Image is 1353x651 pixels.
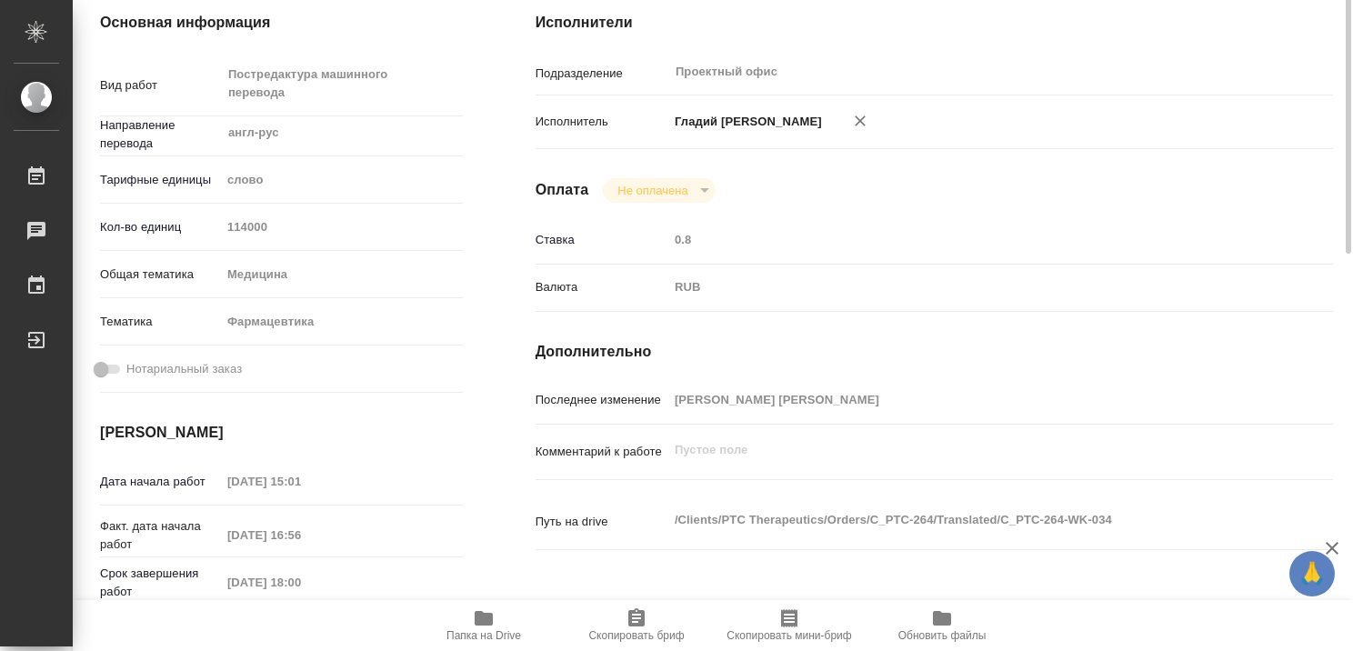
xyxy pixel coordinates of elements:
p: Кол-во единиц [100,218,221,236]
p: Срок завершения работ [100,565,221,601]
h4: [PERSON_NAME] [100,422,463,444]
p: Вид работ [100,76,221,95]
span: Скопировать бриф [588,629,684,642]
span: Нотариальный заказ [126,360,242,378]
p: Тематика [100,313,221,331]
p: Последнее изменение [536,391,668,409]
input: Пустое поле [668,226,1267,253]
p: Дата начала работ [100,473,221,491]
div: Не оплачена [603,178,715,203]
button: 🙏 [1289,551,1335,596]
span: Папка на Drive [446,629,521,642]
button: Обновить файлы [866,600,1018,651]
input: Пустое поле [221,522,380,548]
input: Пустое поле [221,214,463,240]
h4: Исполнители [536,12,1333,34]
input: Пустое поле [221,569,380,596]
p: Направление перевода [100,116,221,153]
p: Гладий [PERSON_NAME] [668,113,822,131]
div: Фармацевтика [221,306,463,337]
span: Обновить файлы [898,629,987,642]
p: Факт. дата начала работ [100,517,221,554]
span: 🙏 [1297,555,1328,593]
h4: Оплата [536,179,589,201]
textarea: /Clients/PTC Therapeutics/Orders/C_PTC-264/Translated/C_PTC-264-WK-034 [668,505,1267,536]
div: Медицина [221,259,463,290]
button: Удалить исполнителя [840,101,880,141]
h4: Основная информация [100,12,463,34]
p: Исполнитель [536,113,668,131]
input: Пустое поле [221,468,380,495]
input: Пустое поле [668,386,1267,413]
button: Скопировать мини-бриф [713,600,866,651]
button: Не оплачена [612,183,693,198]
button: Папка на Drive [407,600,560,651]
p: Путь на drive [536,513,668,531]
p: Валюта [536,278,668,296]
p: Общая тематика [100,265,221,284]
p: Ставка [536,231,668,249]
button: Скопировать бриф [560,600,713,651]
h4: Дополнительно [536,341,1333,363]
p: Подразделение [536,65,668,83]
p: Комментарий к работе [536,443,668,461]
div: RUB [668,272,1267,303]
p: Тарифные единицы [100,171,221,189]
span: Скопировать мини-бриф [727,629,851,642]
div: слово [221,165,463,195]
